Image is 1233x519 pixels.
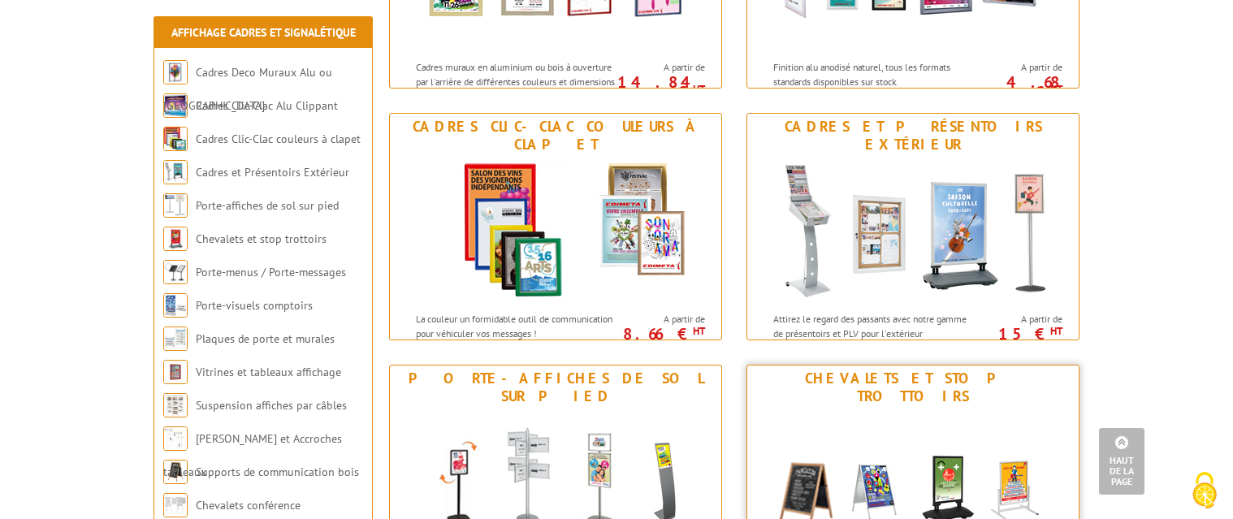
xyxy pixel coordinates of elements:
[163,360,188,384] img: Vitrines et tableaux affichage
[622,313,705,326] span: A partir de
[163,293,188,318] img: Porte-visuels comptoirs
[416,60,617,116] p: Cadres muraux en aluminium ou bois à ouverture par l'arrière de différentes couleurs et dimension...
[163,160,188,184] img: Cadres et Présentoirs Extérieur
[622,61,705,74] span: A partir de
[980,61,1062,74] span: A partir de
[1176,464,1233,519] button: Cookies (fenêtre modale)
[163,327,188,351] img: Plaques de porte et murales
[196,165,349,179] a: Cadres et Présentoirs Extérieur
[171,25,356,40] a: Affichage Cadres et Signalétique
[405,158,706,304] img: Cadres Clic-Clac couleurs à clapet
[163,227,188,251] img: Chevalets et stop trottoirs
[693,324,705,338] sup: HT
[163,127,188,151] img: Cadres Clic-Clac couleurs à clapet
[163,60,188,84] img: Cadres Deco Muraux Alu ou Bois
[614,329,705,339] p: 8.66 €
[416,312,617,340] p: La couleur un formidable outil de communication pour véhiculer vos messages !
[614,77,705,97] p: 14.84 €
[971,329,1062,339] p: 15 €
[196,298,313,313] a: Porte-visuels comptoirs
[196,265,346,279] a: Porte-menus / Porte-messages
[196,398,347,413] a: Suspension affiches par câbles
[751,118,1075,154] div: Cadres et Présentoirs Extérieur
[196,231,327,246] a: Chevalets et stop trottoirs
[980,313,1062,326] span: A partir de
[196,198,339,213] a: Porte-affiches de sol sur pied
[693,82,705,96] sup: HT
[763,158,1063,304] img: Cadres et Présentoirs Extérieur
[163,426,188,451] img: Cimaises et Accroches tableaux
[163,493,188,517] img: Chevalets conférence
[196,98,338,113] a: Cadres Clic-Clac Alu Clippant
[389,113,722,340] a: Cadres Clic-Clac couleurs à clapet Cadres Clic-Clac couleurs à clapet La couleur un formidable ou...
[196,365,341,379] a: Vitrines et tableaux affichage
[1184,470,1225,511] img: Cookies (fenêtre modale)
[163,193,188,218] img: Porte-affiches de sol sur pied
[746,113,1079,340] a: Cadres et Présentoirs Extérieur Cadres et Présentoirs Extérieur Attirez le regard des passants av...
[1050,82,1062,96] sup: HT
[163,65,332,113] a: Cadres Deco Muraux Alu ou [GEOGRAPHIC_DATA]
[196,132,361,146] a: Cadres Clic-Clac couleurs à clapet
[196,465,359,479] a: Supports de communication bois
[163,260,188,284] img: Porte-menus / Porte-messages
[163,431,342,479] a: [PERSON_NAME] et Accroches tableaux
[163,393,188,417] img: Suspension affiches par câbles
[196,498,301,513] a: Chevalets conférence
[196,331,335,346] a: Plaques de porte et murales
[773,312,975,340] p: Attirez le regard des passants avec notre gamme de présentoirs et PLV pour l'extérieur
[394,370,717,405] div: Porte-affiches de sol sur pied
[1050,324,1062,338] sup: HT
[394,118,717,154] div: Cadres Clic-Clac couleurs à clapet
[1099,428,1144,495] a: Haut de la page
[971,77,1062,97] p: 4.68 €
[773,60,975,88] p: Finition alu anodisé naturel, tous les formats standards disponibles sur stock.
[751,370,1075,405] div: Chevalets et stop trottoirs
